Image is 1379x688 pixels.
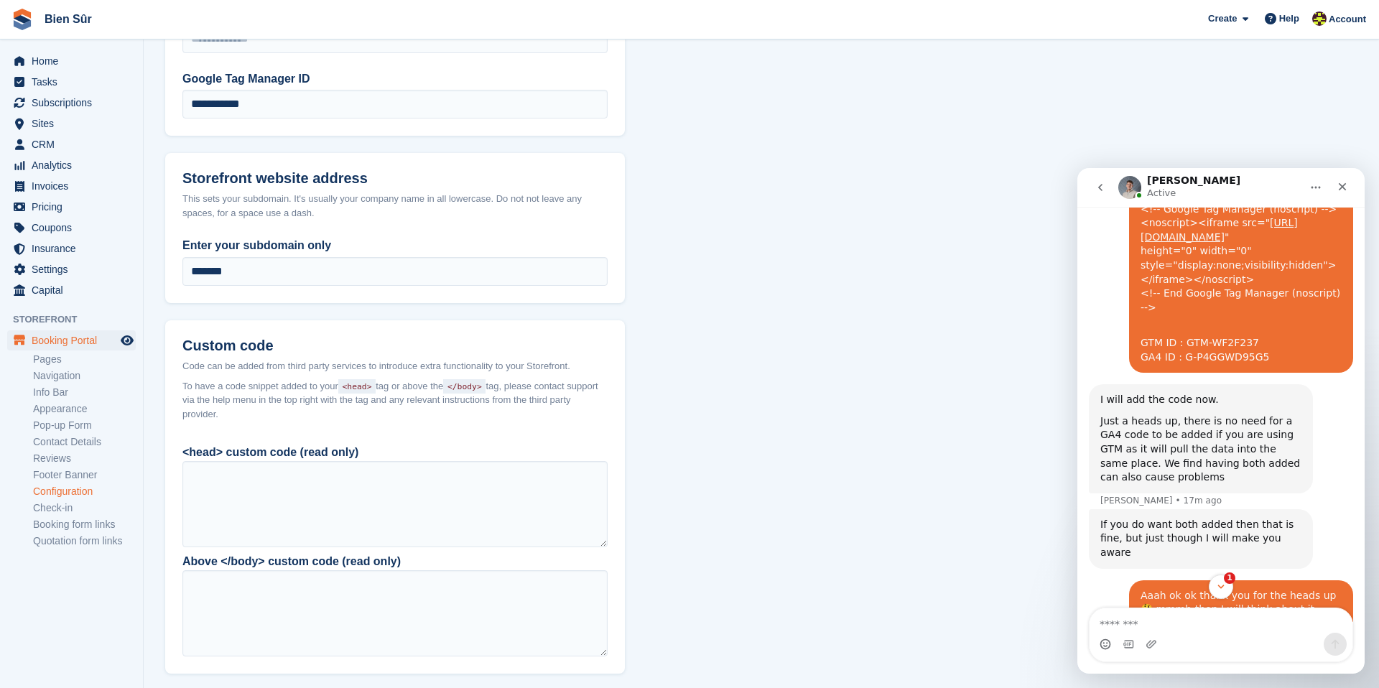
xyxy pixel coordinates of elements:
[7,134,136,154] a: menu
[32,176,118,196] span: Invoices
[13,312,143,327] span: Storefront
[7,51,136,71] a: menu
[182,237,608,254] label: Enter your subdomain only
[33,485,136,498] a: Configuration
[182,379,608,422] span: To have a code snippet added to your tag or above the tag, please contact support via the help me...
[7,238,136,259] a: menu
[7,259,136,279] a: menu
[7,218,136,238] a: menu
[182,359,608,373] div: Code can be added from third party services to introduce extra functionality to your Storefront.
[32,155,118,175] span: Analytics
[7,330,136,350] a: menu
[32,51,118,71] span: Home
[7,280,136,300] a: menu
[338,379,376,394] code: <head>
[1312,11,1327,26] img: Marie Tran
[119,332,136,349] a: Preview store
[7,72,136,92] a: menu
[32,134,118,154] span: CRM
[33,518,136,531] a: Booking form links
[7,155,136,175] a: menu
[1208,11,1237,26] span: Create
[7,197,136,217] a: menu
[32,259,118,279] span: Settings
[32,113,118,134] span: Sites
[1077,168,1365,674] iframe: Intercom live chat
[33,452,136,465] a: Reviews
[32,238,118,259] span: Insurance
[182,444,608,461] div: <head> custom code (read only)
[11,9,33,30] img: stora-icon-8386f47178a22dfd0bd8f6a31ec36ba5ce8667c1dd55bd0f319d3a0aa187defe.svg
[443,379,486,394] code: </body>
[33,386,136,399] a: Info Bar
[182,70,608,88] label: Google Tag Manager ID
[32,330,118,350] span: Booking Portal
[32,280,118,300] span: Capital
[32,218,118,238] span: Coupons
[7,93,136,113] a: menu
[33,501,136,515] a: Check-in
[182,338,608,354] h2: Custom code
[32,197,118,217] span: Pricing
[33,369,136,383] a: Navigation
[33,534,136,548] a: Quotation form links
[182,170,608,187] h2: Storefront website address
[33,419,136,432] a: Pop-up Form
[182,553,608,570] div: Above </body> custom code (read only)
[1329,12,1366,27] span: Account
[33,468,136,482] a: Footer Banner
[7,113,136,134] a: menu
[33,435,136,449] a: Contact Details
[33,353,136,366] a: Pages
[182,192,608,220] div: This sets your subdomain. It's usually your company name in all lowercase. Do not not leave any s...
[32,72,118,92] span: Tasks
[33,402,136,416] a: Appearance
[32,93,118,113] span: Subscriptions
[39,7,98,31] a: Bien Sûr
[1279,11,1299,26] span: Help
[7,176,136,196] a: menu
